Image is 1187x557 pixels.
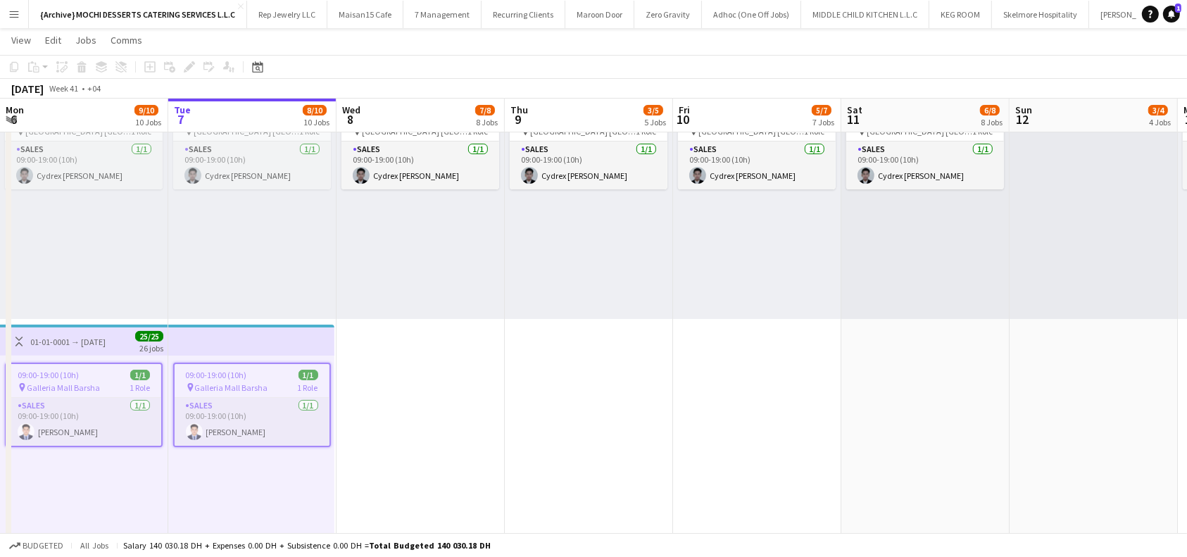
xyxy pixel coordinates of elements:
[195,382,268,393] span: Galleria Mall Barsha
[303,117,329,127] div: 10 Jobs
[565,1,634,28] button: Maroon Door
[5,142,163,189] app-card-role: Sales1/109:00-19:00 (10h)Cydrex [PERSON_NAME]
[173,363,331,447] app-job-card: 09:00-19:00 (10h)1/1 Galleria Mall Barsha1 RoleSales1/109:00-19:00 (10h)[PERSON_NAME]
[174,104,191,116] span: Tue
[678,142,836,189] app-card-role: Sales1/109:00-19:00 (10h)Cydrex [PERSON_NAME]
[1149,117,1171,127] div: 4 Jobs
[299,370,318,380] span: 1/1
[929,1,992,28] button: KEG ROOM
[992,1,1089,28] button: Skelmore Hospitality
[175,398,329,446] app-card-role: Sales1/109:00-19:00 (10h)[PERSON_NAME]
[5,108,163,189] app-job-card: 09:00-19:00 (10h)1/1 [GEOGRAPHIC_DATA] [GEOGRAPHIC_DATA]1 RoleSales1/109:00-19:00 (10h)Cydrex [PE...
[23,541,63,551] span: Budgeted
[980,105,1000,115] span: 6/8
[327,1,403,28] button: Maisan15 Cafe
[847,104,862,116] span: Sat
[30,337,106,347] div: 01-01-0001 → [DATE]
[510,108,667,189] app-job-card: 09:00-19:00 (10h)1/1 [GEOGRAPHIC_DATA] [GEOGRAPHIC_DATA]1 RoleSales1/109:00-19:00 (10h)Cydrex [PE...
[1089,1,1172,28] button: [PERSON_NAME]
[105,31,148,49] a: Comms
[846,142,1004,189] app-card-role: Sales1/109:00-19:00 (10h)Cydrex [PERSON_NAME]
[1163,6,1180,23] a: 1
[340,111,360,127] span: 8
[135,331,163,342] span: 25/25
[510,142,667,189] app-card-role: Sales1/109:00-19:00 (10h)Cydrex [PERSON_NAME]
[369,540,491,551] span: Total Budgeted 140 030.18 DH
[130,370,150,380] span: 1/1
[482,1,565,28] button: Recurring Clients
[11,82,44,96] div: [DATE]
[134,105,158,115] span: 9/10
[18,370,79,380] span: 09:00-19:00 (10h)
[6,104,24,116] span: Mon
[247,1,327,28] button: Rep Jewelry LLC
[77,540,111,551] span: All jobs
[476,117,498,127] div: 8 Jobs
[475,105,495,115] span: 7/8
[135,117,161,127] div: 10 Jobs
[87,83,101,94] div: +04
[123,540,491,551] div: Salary 140 030.18 DH + Expenses 0.00 DH + Subsistence 0.00 DH =
[679,104,690,116] span: Fri
[111,34,142,46] span: Comms
[11,34,31,46] span: View
[298,382,318,393] span: 1 Role
[678,108,836,189] app-job-card: 09:00-19:00 (10h)1/1 [GEOGRAPHIC_DATA] [GEOGRAPHIC_DATA]1 RoleSales1/109:00-19:00 (10h)Cydrex [PE...
[39,31,67,49] a: Edit
[173,142,331,189] app-card-role: Sales1/109:00-19:00 (10h)Cydrex [PERSON_NAME]
[139,342,163,353] div: 26 jobs
[508,111,528,127] span: 9
[702,1,801,28] button: Adhoc (One Off Jobs)
[186,370,247,380] span: 09:00-19:00 (10h)
[7,538,65,553] button: Budgeted
[45,34,61,46] span: Edit
[341,142,499,189] app-card-role: Sales1/109:00-19:00 (10h)Cydrex [PERSON_NAME]
[1148,105,1168,115] span: 3/4
[812,117,834,127] div: 7 Jobs
[75,34,96,46] span: Jobs
[1175,4,1181,13] span: 1
[46,83,82,94] span: Week 41
[643,105,663,115] span: 3/5
[341,108,499,189] app-job-card: 09:00-19:00 (10h)1/1 [GEOGRAPHIC_DATA] [GEOGRAPHIC_DATA]1 RoleSales1/109:00-19:00 (10h)Cydrex [PE...
[303,105,327,115] span: 8/10
[644,117,666,127] div: 5 Jobs
[1013,111,1032,127] span: 12
[510,104,528,116] span: Thu
[342,104,360,116] span: Wed
[4,111,24,127] span: 6
[130,382,150,393] span: 1 Role
[29,1,247,28] button: {Archive} MOCHI DESSERTS CATERING SERVICES L.L.C
[1015,104,1032,116] span: Sun
[5,363,163,447] app-job-card: 09:00-19:00 (10h)1/1 Galleria Mall Barsha1 RoleSales1/109:00-19:00 (10h)[PERSON_NAME]
[403,1,482,28] button: 7 Management
[173,108,331,189] app-job-card: 09:00-19:00 (10h)1/1 [GEOGRAPHIC_DATA] [GEOGRAPHIC_DATA]1 RoleSales1/109:00-19:00 (10h)Cydrex [PE...
[812,105,831,115] span: 5/7
[6,31,37,49] a: View
[677,111,690,127] span: 10
[634,1,702,28] button: Zero Gravity
[70,31,102,49] a: Jobs
[6,398,161,446] app-card-role: Sales1/109:00-19:00 (10h)[PERSON_NAME]
[172,111,191,127] span: 7
[846,108,1004,189] app-job-card: 09:00-19:00 (10h)1/1 [GEOGRAPHIC_DATA] [GEOGRAPHIC_DATA]1 RoleSales1/109:00-19:00 (10h)Cydrex [PE...
[845,111,862,127] span: 11
[801,1,929,28] button: MIDDLE CHILD KITCHEN L.L.C
[27,382,100,393] span: Galleria Mall Barsha
[981,117,1003,127] div: 8 Jobs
